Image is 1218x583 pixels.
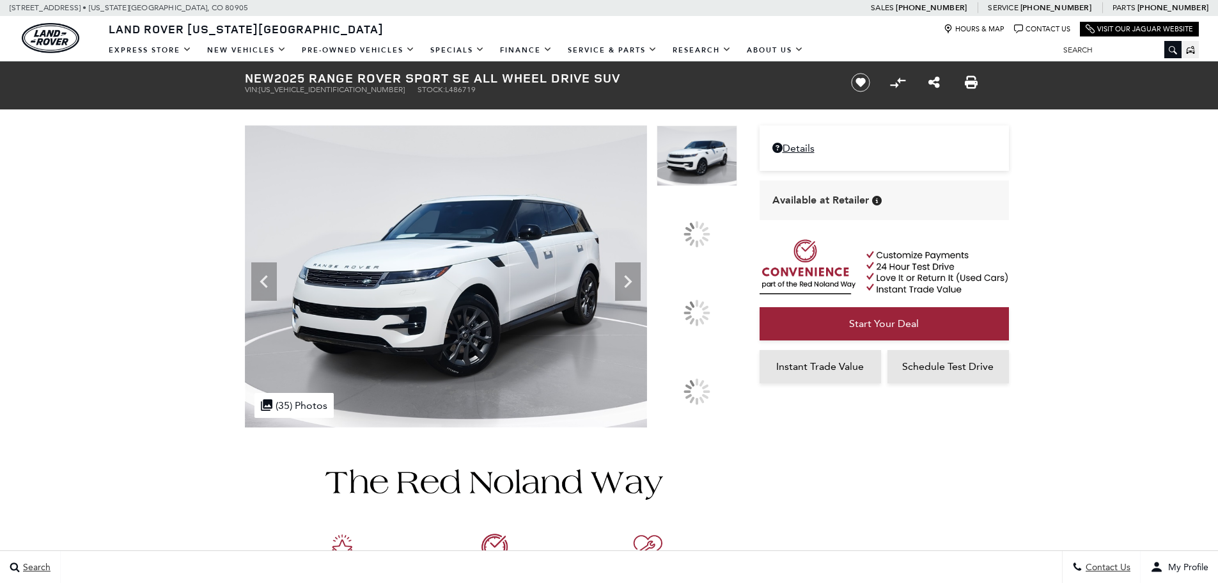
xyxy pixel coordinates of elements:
img: Land Rover [22,23,79,53]
button: Save vehicle [847,72,875,93]
span: VIN: [245,85,259,94]
a: Pre-Owned Vehicles [294,39,423,61]
a: [STREET_ADDRESS] • [US_STATE][GEOGRAPHIC_DATA], CO 80905 [10,3,248,12]
span: Sales [871,3,894,12]
a: Hours & Map [944,24,1004,34]
img: New 2025 Fuji White LAND ROVER SE image 1 [245,125,647,427]
input: Search [1054,42,1182,58]
span: Service [988,3,1018,12]
span: Schedule Test Drive [902,360,994,372]
a: EXPRESS STORE [101,39,199,61]
a: Service & Parts [560,39,665,61]
img: New 2025 Fuji White LAND ROVER SE image 1 [657,125,737,186]
a: Contact Us [1014,24,1070,34]
a: [PHONE_NUMBER] [896,3,967,13]
a: Instant Trade Value [760,350,881,383]
span: Land Rover [US_STATE][GEOGRAPHIC_DATA] [109,21,384,36]
a: Schedule Test Drive [887,350,1009,383]
span: Parts [1113,3,1136,12]
span: Instant Trade Value [776,360,864,372]
a: Visit Our Jaguar Website [1086,24,1193,34]
a: Share this New 2025 Range Rover Sport SE All Wheel Drive SUV [928,75,940,90]
div: Vehicle is in stock and ready for immediate delivery. Due to demand, availability is subject to c... [872,196,882,205]
a: [PHONE_NUMBER] [1020,3,1091,13]
span: Contact Us [1082,562,1130,573]
span: Stock: [418,85,445,94]
a: Specials [423,39,492,61]
span: Available at Retailer [772,193,869,207]
span: L486719 [445,85,476,94]
button: user-profile-menu [1141,551,1218,583]
a: Finance [492,39,560,61]
a: Research [665,39,739,61]
a: land-rover [22,23,79,53]
nav: Main Navigation [101,39,811,61]
button: Compare vehicle [888,73,907,92]
span: Start Your Deal [849,317,919,330]
a: Details [772,142,996,154]
h1: 2025 Range Rover Sport SE All Wheel Drive SUV [245,71,830,85]
a: Start Your Deal [760,307,1009,340]
a: Print this New 2025 Range Rover Sport SE All Wheel Drive SUV [965,75,978,90]
a: [PHONE_NUMBER] [1137,3,1208,13]
a: About Us [739,39,811,61]
a: New Vehicles [199,39,294,61]
span: Search [20,562,51,573]
div: (35) Photos [254,393,334,418]
strong: New [245,69,274,86]
a: Land Rover [US_STATE][GEOGRAPHIC_DATA] [101,21,391,36]
span: [US_VEHICLE_IDENTIFICATION_NUMBER] [259,85,405,94]
span: My Profile [1163,562,1208,573]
